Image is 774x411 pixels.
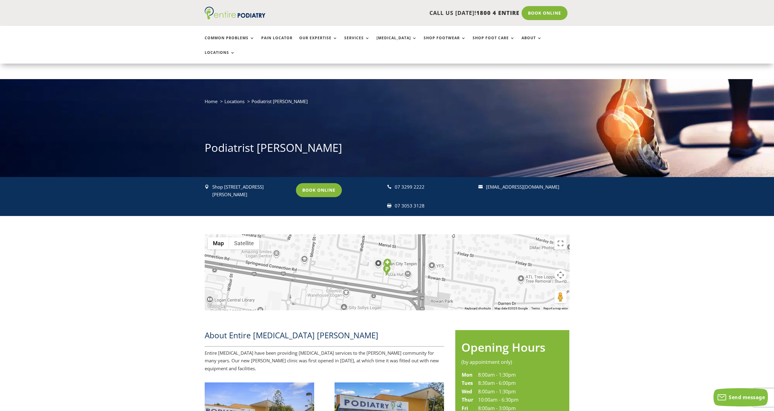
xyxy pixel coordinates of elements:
td: 8:00am - 1:30pm [478,388,564,396]
a: Book Online [296,183,342,197]
span:  [387,204,391,208]
span: Podiatrist [PERSON_NAME] [252,98,308,104]
button: Send message [713,388,768,406]
span: Map data ©2025 Google [495,307,528,310]
h2: About Entire [MEDICAL_DATA] [PERSON_NAME] [205,330,444,344]
a: Click to see this area on Google Maps [206,302,226,310]
button: Toggle fullscreen view [554,237,567,249]
strong: Tues [462,380,473,386]
span:  [387,185,391,189]
a: [EMAIL_ADDRESS][DOMAIN_NAME] [486,184,559,190]
p: Shop [STREET_ADDRESS][PERSON_NAME] [212,183,290,199]
strong: Mon [462,371,473,378]
strong: Thur [462,396,473,403]
span:  [478,185,483,189]
div: 07 3299 2222 [395,183,473,191]
td: 8:30am - 6:00pm [478,379,564,388]
h2: Opening Hours [461,339,564,358]
a: Terms [531,307,540,310]
strong: Wed [462,388,472,395]
div: Parking [383,265,390,276]
a: Book Online [522,6,567,20]
h1: Podiatrist [PERSON_NAME] [205,140,570,158]
a: [MEDICAL_DATA] [377,36,417,49]
div: Entire Podiatry Logan [384,259,391,269]
p: Entire [MEDICAL_DATA] have been providing [MEDICAL_DATA] services to the [PERSON_NAME] community ... [205,349,444,373]
img: Google [206,302,226,310]
a: Pain Locator [261,36,293,49]
td: 10:00am - 6:30pm [478,396,564,404]
button: Keyboard shortcuts [465,306,491,311]
a: Services [344,36,370,49]
a: Report a map error [543,307,568,310]
div: (by appointment only) [461,358,564,366]
button: Show satellite imagery [229,237,259,249]
a: Shop Foot Care [473,36,515,49]
img: logo (1) [205,7,266,19]
div: 07 3053 3128 [395,202,473,210]
td: 8:00am - 1:30pm [478,371,564,379]
span:  [205,185,209,189]
a: Locations [205,51,235,64]
a: Home [205,98,217,104]
span: Send message [729,394,765,401]
a: Locations [224,98,245,104]
p: CALL US [DATE]! [289,9,519,17]
a: Entire Podiatry [205,15,266,21]
a: Common Problems [205,36,255,49]
a: Our Expertise [299,36,338,49]
span: 1800 4 ENTIRE [476,9,519,16]
a: About [522,36,542,49]
a: Shop Footwear [424,36,466,49]
button: Drag Pegman onto the map to open Street View [554,291,567,303]
button: Map camera controls [554,269,567,281]
nav: breadcrumb [205,97,570,110]
button: Show street map [208,237,229,249]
